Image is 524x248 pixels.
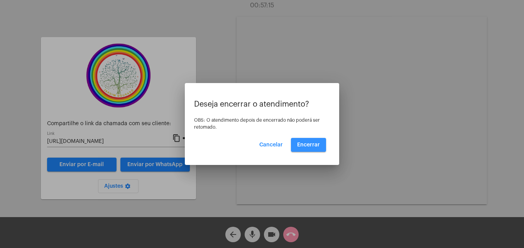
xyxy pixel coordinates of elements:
p: Deseja encerrar o atendimento? [194,100,330,109]
span: Encerrar [297,142,320,148]
span: Cancelar [259,142,283,148]
button: Encerrar [291,138,326,152]
span: OBS: O atendimento depois de encerrado não poderá ser retomado. [194,118,320,129]
button: Cancelar [253,138,289,152]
